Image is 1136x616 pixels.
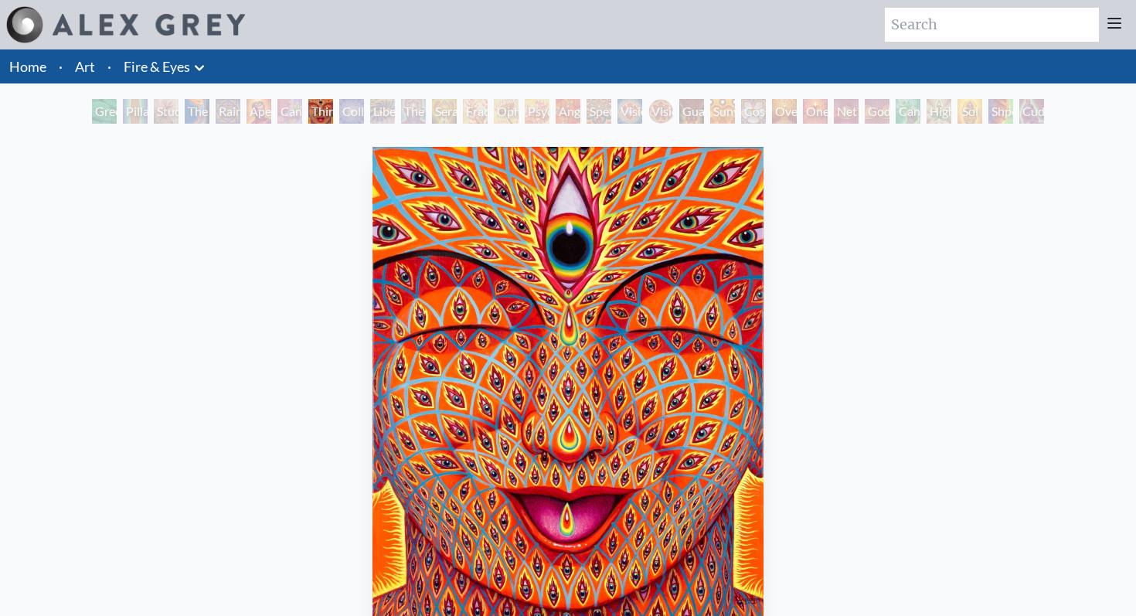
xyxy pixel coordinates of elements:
[1019,99,1044,124] div: Cuddle
[556,99,580,124] div: Angel Skin
[463,99,488,124] div: Fractal Eyes
[679,99,704,124] div: Guardian of Infinite Vision
[710,99,735,124] div: Sunyata
[339,99,364,124] div: Collective Vision
[741,99,766,124] div: Cosmic Elf
[308,99,333,124] div: Third Eye Tears of Joy
[154,99,179,124] div: Study for the Great Turn
[927,99,951,124] div: Higher Vision
[772,99,797,124] div: Oversoul
[494,99,519,124] div: Ophanic Eyelash
[432,99,457,124] div: Seraphic Transport Docking on the Third Eye
[896,99,920,124] div: Cannafist
[216,99,240,124] div: Rainbow Eye Ripple
[988,99,1013,124] div: Shpongled
[277,99,302,124] div: Cannabis Sutra
[185,99,209,124] div: The Torch
[92,99,117,124] div: Green Hand
[834,99,859,124] div: Net of Being
[957,99,982,124] div: Sol Invictus
[865,99,889,124] div: Godself
[617,99,642,124] div: Vision Crystal
[247,99,271,124] div: Aperture
[525,99,549,124] div: Psychomicrograph of a Fractal Paisley Cherub Feather Tip
[587,99,611,124] div: Spectral Lotus
[370,99,395,124] div: Liberation Through Seeing
[648,99,673,124] div: Vision Crystal Tondo
[123,99,148,124] div: Pillar of Awareness
[401,99,426,124] div: The Seer
[803,99,828,124] div: One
